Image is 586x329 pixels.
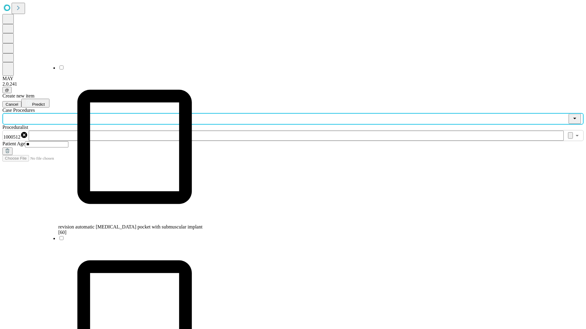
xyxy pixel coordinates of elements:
span: revision automatic [MEDICAL_DATA] pocket with submuscular implant [60] [58,224,202,235]
span: Predict [32,102,45,107]
button: Predict [21,99,49,108]
span: Scheduled Procedure [2,108,35,113]
button: Cancel [2,101,21,108]
span: Create new item [2,93,34,98]
div: MAY [2,76,584,81]
div: 1000512 [3,131,28,140]
div: 2.0.241 [2,81,584,87]
span: 1000512 [3,134,20,140]
button: Close [569,114,581,124]
button: Clear [568,132,573,139]
span: Proceduralist [2,125,28,130]
span: Cancel [5,102,18,107]
span: Patient Age [2,141,25,146]
button: Open [573,131,581,140]
span: @ [5,88,9,92]
button: @ [2,87,12,93]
